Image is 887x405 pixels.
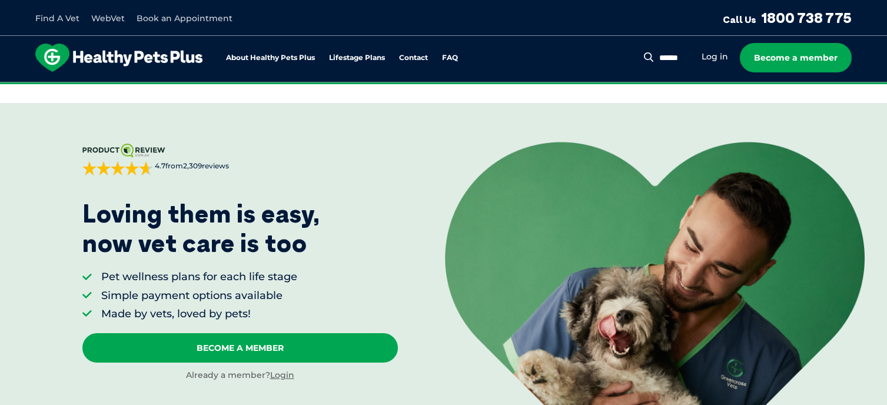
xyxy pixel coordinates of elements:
[183,161,229,170] span: 2,309 reviews
[101,288,297,303] li: Simple payment options available
[82,333,398,363] a: Become A Member
[153,161,229,171] span: from
[101,270,297,284] li: Pet wellness plans for each life stage
[155,161,165,170] strong: 4.7
[101,307,297,321] li: Made by vets, loved by pets!
[82,144,398,175] a: 4.7from2,309reviews
[82,199,320,258] p: Loving them is easy, now vet care is too
[82,161,153,175] div: 4.7 out of 5 stars
[82,370,398,381] div: Already a member?
[270,370,294,380] a: Login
